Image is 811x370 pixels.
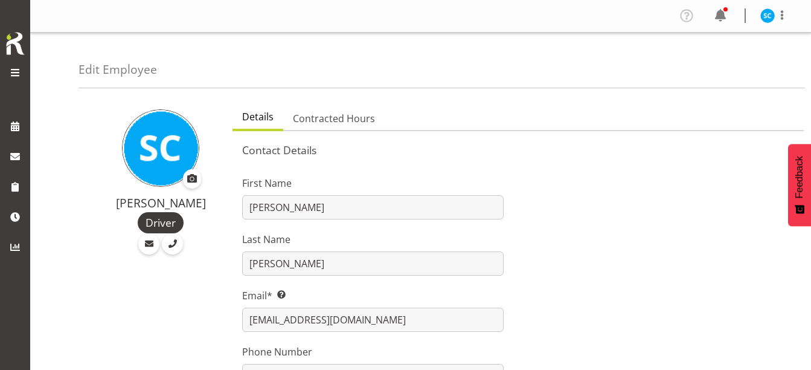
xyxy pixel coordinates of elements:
[122,109,199,187] img: stuart-craig9761.jpg
[242,195,504,219] input: First Name
[242,176,504,190] label: First Name
[138,233,159,255] a: Email Employee
[788,144,811,226] button: Feedback - Show survey
[760,8,775,23] img: stuart-craig9761.jpg
[242,143,794,157] h5: Contact Details
[162,233,183,255] a: Call Employee
[146,215,176,230] span: Driver
[242,232,504,247] label: Last Name
[79,63,157,76] h4: Edit Employee
[242,288,504,303] label: Email*
[104,196,218,210] h4: [PERSON_NAME]
[242,308,504,332] input: Email Address
[794,156,805,198] span: Feedback
[293,111,375,126] span: Contracted Hours
[242,109,274,124] span: Details
[242,252,504,276] input: Last Name
[3,30,27,57] img: Rosterit icon logo
[242,345,504,359] label: Phone Number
